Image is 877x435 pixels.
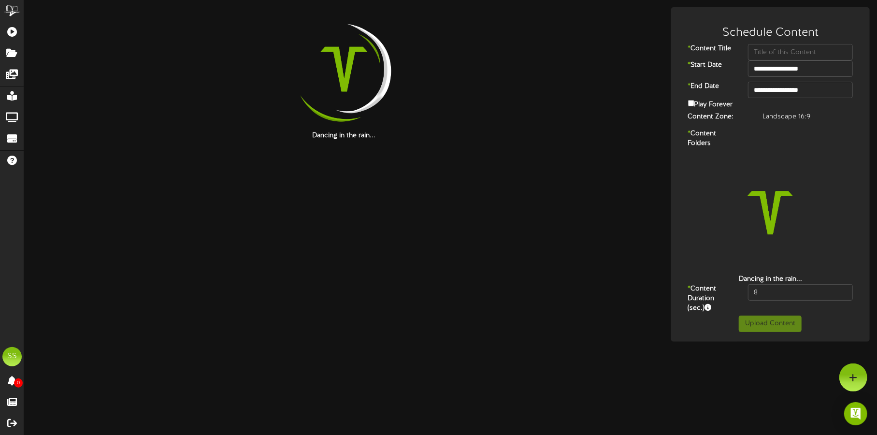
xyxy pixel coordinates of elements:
[739,316,802,332] button: Upload Content
[681,284,741,313] label: Content Duration (sec.)
[755,112,860,122] div: Landscape 16:9
[681,44,741,54] label: Content Title
[688,98,733,110] label: Play Forever
[681,82,741,91] label: End Date
[681,27,860,39] h3: Schedule Content
[748,44,853,60] input: Title of this Content
[282,7,406,131] img: loading-spinner-2.png
[681,112,756,122] label: Content Zone:
[844,402,867,425] div: Open Intercom Messenger
[688,100,694,106] input: Play Forever
[2,347,22,366] div: SS
[14,378,23,388] span: 0
[708,151,832,275] img: loading-spinner-5.png
[739,275,802,283] strong: Dancing in the rain...
[681,60,741,70] label: Start Date
[748,284,853,301] input: 15
[681,129,741,148] label: Content Folders
[312,132,375,139] strong: Dancing in the rain...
